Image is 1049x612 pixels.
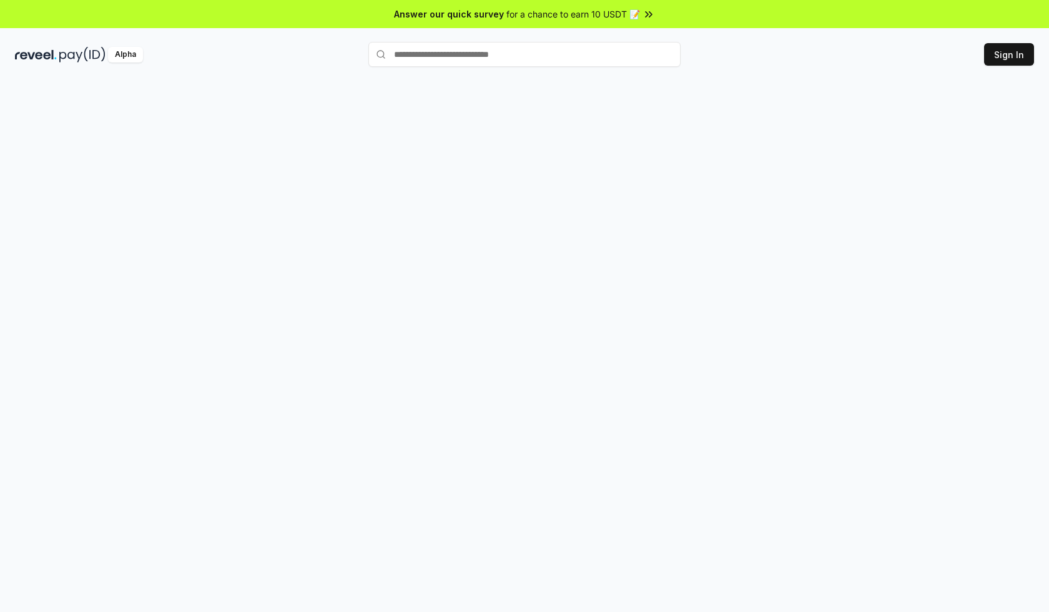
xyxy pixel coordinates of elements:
[394,8,504,21] span: Answer our quick survey
[15,47,57,63] img: reveel_dark
[506,8,640,21] span: for a chance to earn 10 USDT 📝
[59,47,106,63] img: pay_id
[108,47,143,63] div: Alpha
[984,43,1034,66] button: Sign In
